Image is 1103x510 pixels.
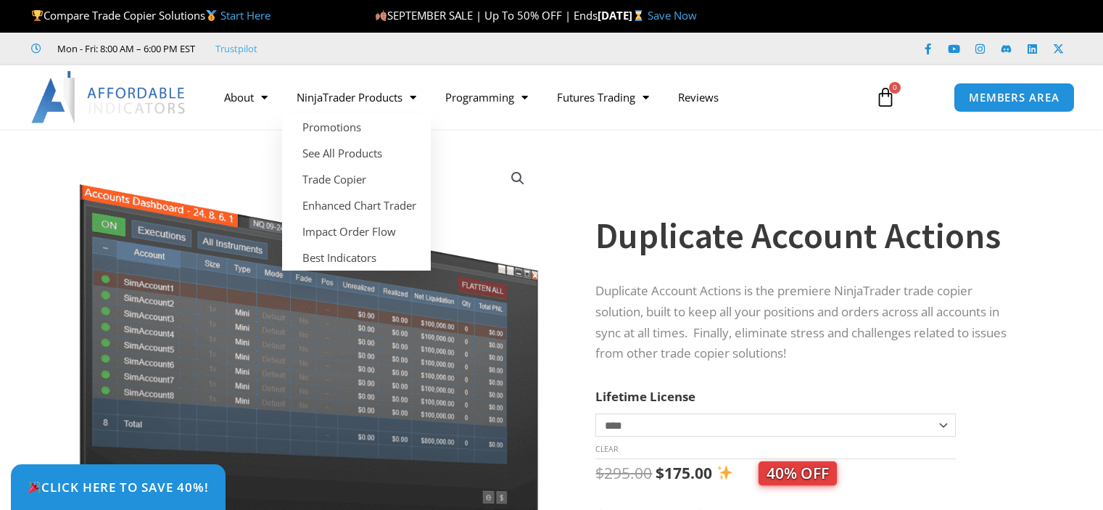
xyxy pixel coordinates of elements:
a: Trade Copier [282,166,431,192]
strong: [DATE] [598,8,648,22]
span: Compare Trade Copier Solutions [31,8,270,22]
p: Duplicate Account Actions is the premiere NinjaTrader trade copier solution, built to keep all yo... [595,281,1019,365]
a: View full-screen image gallery [505,165,531,192]
nav: Menu [210,81,861,114]
span: Mon - Fri: 8:00 AM – 6:00 PM EST [54,40,195,57]
span: Click Here to save 40%! [28,481,209,493]
a: See All Products [282,140,431,166]
img: LogoAI | Affordable Indicators – NinjaTrader [31,71,187,123]
span: SEPTEMBER SALE | Up To 50% OFF | Ends [375,8,598,22]
span: 0 [889,82,901,94]
a: Impact Order Flow [282,218,431,244]
span: 40% OFF [759,461,837,485]
a: Save Now [648,8,697,22]
a: Best Indicators [282,244,431,271]
a: Futures Trading [542,81,664,114]
img: ⌛ [633,10,644,21]
a: About [210,81,282,114]
span: MEMBERS AREA [969,92,1059,103]
a: Programming [431,81,542,114]
img: 🏆 [32,10,43,21]
img: 🎉 [28,481,41,493]
a: MEMBERS AREA [954,83,1075,112]
a: Enhanced Chart Trader [282,192,431,218]
a: 🎉Click Here to save 40%! [11,464,226,510]
a: 0 [854,76,917,118]
span: $ [656,463,664,483]
a: NinjaTrader Products [282,81,431,114]
a: Start Here [220,8,270,22]
label: Lifetime License [595,388,695,405]
bdi: 175.00 [656,463,712,483]
a: Promotions [282,114,431,140]
ul: NinjaTrader Products [282,114,431,271]
bdi: 295.00 [595,463,652,483]
span: $ [595,463,604,483]
img: 🥇 [206,10,217,21]
a: Clear options [595,444,618,454]
a: Trustpilot [215,40,257,57]
a: Reviews [664,81,733,114]
h1: Duplicate Account Actions [595,210,1019,261]
img: 🍂 [376,10,387,21]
